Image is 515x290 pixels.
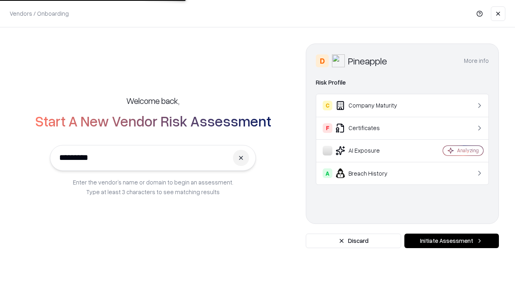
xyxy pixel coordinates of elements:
[35,113,271,129] h2: Start A New Vendor Risk Assessment
[323,123,419,133] div: Certificates
[323,168,332,178] div: A
[457,147,479,154] div: Analyzing
[316,78,489,87] div: Risk Profile
[306,234,401,248] button: Discard
[126,95,179,106] h5: Welcome back,
[404,234,499,248] button: Initiate Assessment
[323,101,332,110] div: C
[323,168,419,178] div: Breach History
[10,9,69,18] p: Vendors / Onboarding
[316,54,329,67] div: D
[323,101,419,110] div: Company Maturity
[323,123,332,133] div: F
[464,54,489,68] button: More info
[73,177,233,197] p: Enter the vendor’s name or domain to begin an assessment. Type at least 3 characters to see match...
[332,54,345,67] img: Pineapple
[323,146,419,155] div: AI Exposure
[348,54,387,67] div: Pineapple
